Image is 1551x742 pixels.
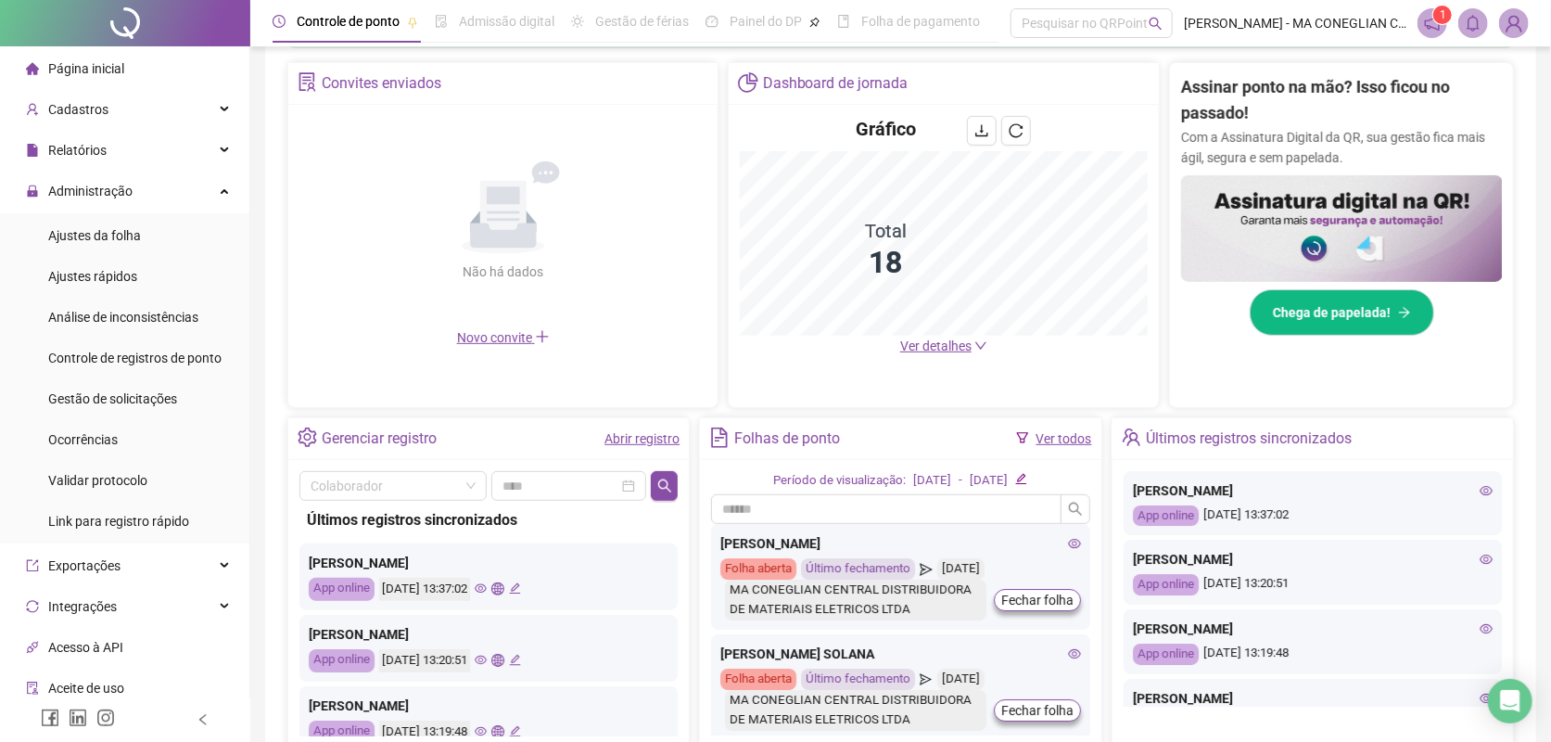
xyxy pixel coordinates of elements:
div: Open Intercom Messenger [1488,679,1532,723]
span: eye [1480,692,1493,705]
span: Chega de papelada! [1273,302,1391,323]
span: search [657,479,672,493]
div: [PERSON_NAME] [309,624,668,645]
span: edit [1015,473,1027,485]
span: Integrações [48,599,117,614]
div: Folhas de ponto [734,423,840,454]
div: Não há dados [418,262,589,282]
span: Folha de pagamento [861,14,980,29]
span: export [26,559,39,572]
div: - [959,471,962,491]
span: [PERSON_NAME] - MA CONEGLIAN CENTRAL [1184,13,1406,33]
div: Dashboard de jornada [763,68,909,99]
span: eye [1068,647,1081,660]
button: Fechar folha [994,589,1081,611]
div: [DATE] 13:19:48 [1133,644,1493,665]
span: Controle de registros de ponto [48,351,222,365]
span: Análise de inconsistências [48,310,198,325]
span: send [920,558,932,580]
span: edit [509,582,521,595]
div: Últimos registros sincronizados [307,508,670,531]
span: bell [1465,15,1481,32]
span: send [920,669,932,690]
span: edit [509,725,521,737]
div: MA CONEGLIAN CENTRAL DISTRIBUIDORA DE MATERIAIS ELETRICOS LTDA [725,580,985,620]
span: eye [1480,553,1493,566]
button: Chega de papelada! [1250,289,1434,336]
div: App online [1133,574,1199,595]
div: App online [1133,644,1199,665]
span: instagram [96,709,115,727]
div: Último fechamento [801,669,915,690]
span: facebook [41,709,59,727]
span: reload [1009,123,1023,138]
img: 30179 [1500,9,1528,37]
span: eye [1068,537,1081,550]
span: setting [298,428,317,447]
div: [PERSON_NAME] SOLANA [720,644,1080,664]
div: [PERSON_NAME] [309,696,668,716]
span: filter [1016,431,1029,444]
span: Validar protocolo [48,473,147,488]
span: eye [475,725,487,737]
sup: 1 [1433,6,1452,24]
span: Link para registro rápido [48,514,189,529]
div: [PERSON_NAME] [309,553,668,573]
div: [PERSON_NAME] [1133,549,1493,569]
span: global [491,654,503,666]
span: sun [571,15,584,28]
div: [DATE] 13:37:02 [1133,505,1493,527]
span: Acesso à API [48,640,123,655]
span: file-text [709,428,729,447]
a: Ver detalhes down [900,339,987,353]
span: Ajustes da folha [48,228,141,243]
span: Painel do DP [730,14,802,29]
div: Folha aberta [720,669,796,690]
span: eye [1480,484,1493,497]
div: App online [309,649,375,672]
div: [DATE] [937,558,985,580]
span: Ver detalhes [900,339,972,353]
span: Cadastros [48,102,108,117]
div: [DATE] [937,669,985,690]
div: [PERSON_NAME] [720,533,1080,554]
img: banner%2F02c71560-61a6-44d4-94b9-c8ab97240462.png [1181,175,1503,283]
span: Aceite de uso [48,681,124,696]
div: [PERSON_NAME] [1133,480,1493,501]
div: Último fechamento [801,558,915,580]
a: Abrir registro [604,431,680,446]
div: Período de visualização: [773,471,906,491]
span: pushpin [407,17,418,28]
span: arrow-right [1398,306,1411,319]
span: solution [298,72,317,92]
span: user-add [26,103,39,116]
span: Administração [48,184,133,198]
a: Ver todos [1036,431,1092,446]
div: MA CONEGLIAN CENTRAL DISTRIBUIDORA DE MATERIAIS ELETRICOS LTDA [725,690,985,731]
span: Admissão digital [459,14,554,29]
span: pie-chart [738,72,757,92]
span: Exportações [48,558,121,573]
div: App online [1133,505,1199,527]
span: global [491,725,503,737]
span: search [1149,17,1163,31]
span: notification [1424,15,1441,32]
div: Últimos registros sincronizados [1146,423,1352,454]
div: Gerenciar registro [322,423,437,454]
span: pushpin [809,17,820,28]
p: Com a Assinatura Digital da QR, sua gestão fica mais ágil, segura e sem papelada. [1181,127,1503,168]
span: plus [535,329,550,344]
span: Fechar folha [1001,700,1074,721]
span: eye [475,582,487,595]
span: Novo convite [457,330,550,345]
span: clock-circle [273,15,286,28]
button: Fechar folha [994,699,1081,722]
div: [PERSON_NAME] [1133,688,1493,709]
span: book [837,15,850,28]
div: Convites enviados [322,68,441,99]
div: Folha aberta [720,558,796,580]
span: global [491,582,503,595]
span: eye [475,654,487,666]
h2: Assinar ponto na mão? Isso ficou no passado! [1181,74,1503,127]
div: [DATE] [970,471,1008,491]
